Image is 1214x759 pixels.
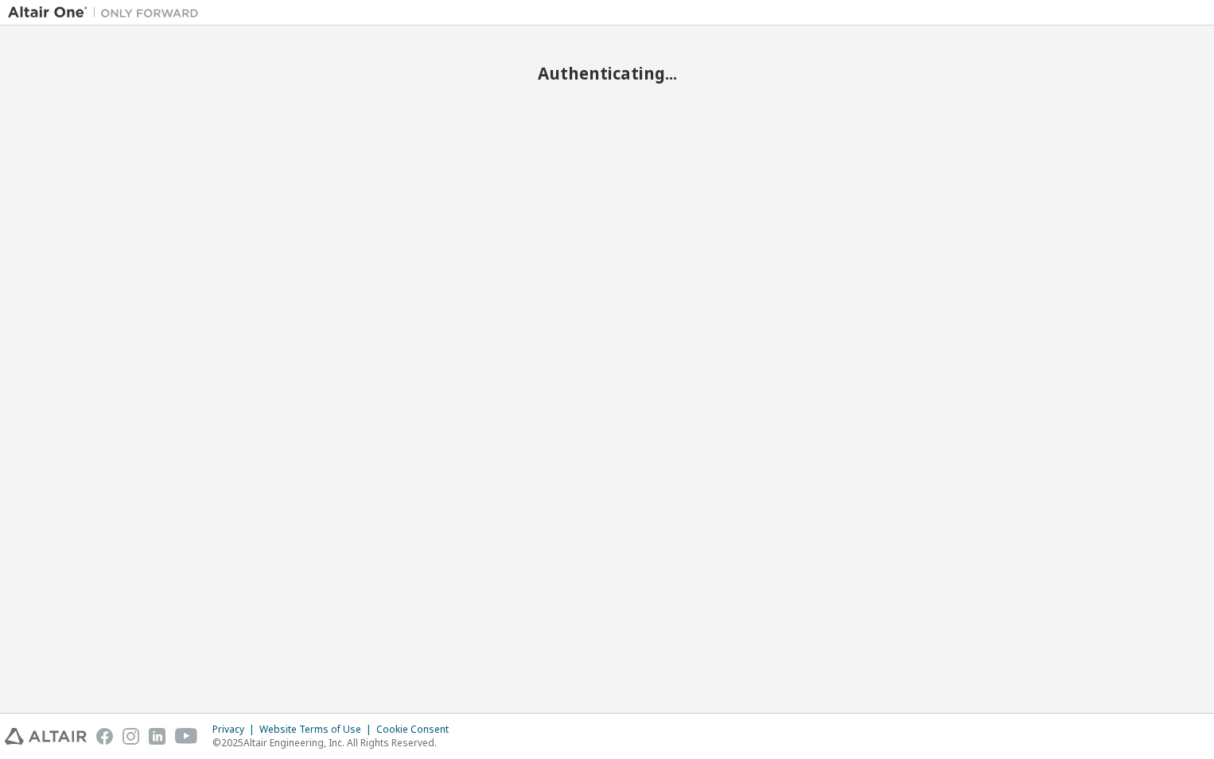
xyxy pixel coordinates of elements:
img: altair_logo.svg [5,728,87,745]
img: facebook.svg [96,728,113,745]
img: Altair One [8,5,207,21]
p: © 2025 Altair Engineering, Inc. All Rights Reserved. [212,736,458,749]
img: linkedin.svg [149,728,165,745]
img: youtube.svg [175,728,198,745]
div: Privacy [212,723,259,736]
h2: Authenticating... [8,63,1206,84]
div: Cookie Consent [376,723,458,736]
div: Website Terms of Use [259,723,376,736]
img: instagram.svg [123,728,139,745]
